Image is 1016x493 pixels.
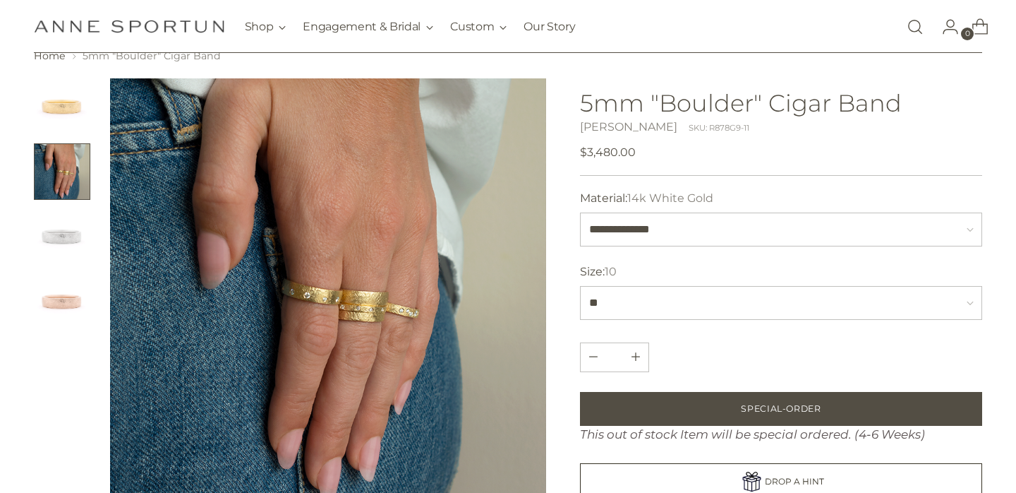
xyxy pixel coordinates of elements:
[450,11,507,42] button: Custom
[34,78,90,135] button: Change image to image 1
[741,403,821,415] span: Special-Order
[623,343,648,372] button: Subtract product quantity
[580,120,677,133] a: [PERSON_NAME]
[34,49,983,64] nav: breadcrumbs
[901,13,929,41] a: Open search modal
[303,11,433,42] button: Engagement & Bridal
[689,122,749,134] div: SKU: R878G9-11
[580,426,983,444] div: This out of stock Item will be special ordered. (4-6 Weeks)
[931,13,959,41] a: Go to the account page
[961,28,974,40] span: 0
[34,273,90,330] button: Change image to image 4
[580,90,983,116] h1: 5mm "Boulder" Cigar Band
[245,11,286,42] button: Shop
[524,11,575,42] a: Our Story
[34,208,90,265] button: Change image to image 3
[627,191,713,205] span: 14k White Gold
[34,49,66,62] a: Home
[83,49,221,62] span: 5mm "Boulder" Cigar Band
[765,476,824,487] span: DROP A HINT
[34,143,90,200] button: Change image to image 2
[605,265,617,278] span: 10
[580,263,617,280] label: Size:
[580,144,636,161] span: $3,480.00
[960,13,988,41] a: Open cart modal
[34,20,224,33] a: Anne Sportun Fine Jewellery
[598,343,631,372] input: Product quantity
[581,343,606,372] button: Add product quantity
[580,392,983,426] button: Add to Bag
[580,190,713,207] label: Material:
